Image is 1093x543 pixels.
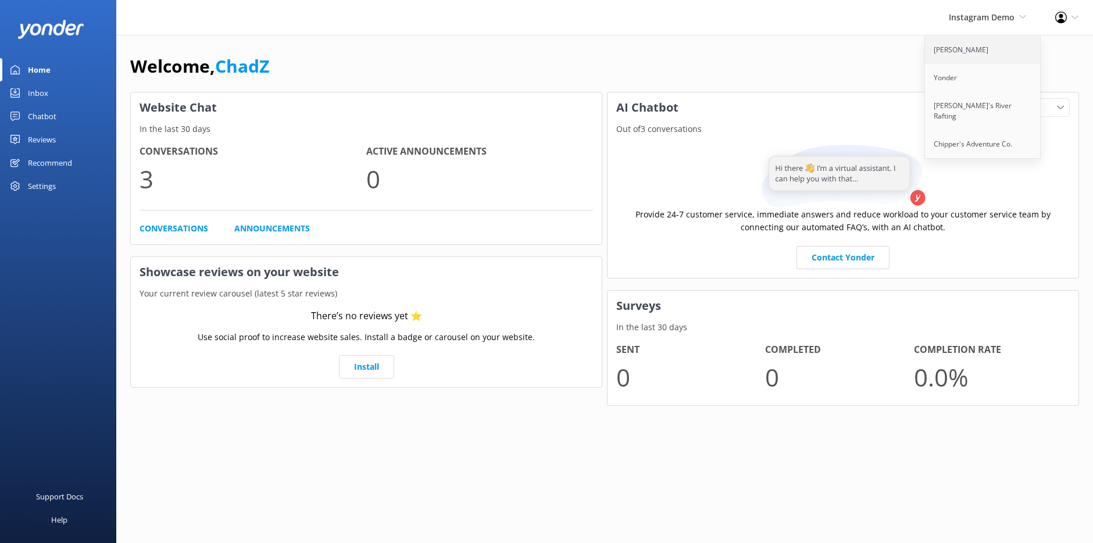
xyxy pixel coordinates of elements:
p: 3 [140,159,366,198]
img: assistant... [759,145,927,208]
h3: Surveys [608,291,1078,321]
p: In the last 30 days [608,321,1078,334]
span: Instagram Demo [949,12,1015,23]
p: Out of 3 conversations [608,123,1078,135]
img: yonder-white-logo.png [17,20,84,39]
div: Help [51,508,67,531]
a: Install [339,355,394,378]
div: Home [28,58,51,81]
div: Reviews [28,128,56,151]
a: Yonder [925,64,1041,92]
div: Inbox [28,81,48,105]
div: Settings [28,174,56,198]
p: In the last 30 days [131,123,602,135]
a: Conversations [140,222,208,235]
a: Chipper's Adventure Co. [925,130,1041,158]
a: [PERSON_NAME]'s River Rafting [925,92,1041,130]
h4: Sent [616,342,765,358]
p: Use social proof to increase website sales. Install a badge or carousel on your website. [198,331,535,344]
p: 0 [366,159,593,198]
div: Chatbot [28,105,56,128]
h3: AI Chatbot [608,92,687,123]
h1: Welcome, [130,52,269,80]
a: [PERSON_NAME] [925,36,1041,64]
h3: Website Chat [131,92,602,123]
h3: Showcase reviews on your website [131,257,602,287]
div: Recommend [28,151,72,174]
a: ChadZ [215,54,269,78]
div: There’s no reviews yet ⭐ [311,309,422,324]
h4: Completion Rate [914,342,1063,358]
a: Contact Yonder [796,246,890,269]
p: Provide 24-7 customer service, immediate answers and reduce workload to your customer service tea... [616,208,1070,234]
p: 0.0 % [914,358,1063,396]
p: 0 [765,358,914,396]
a: Announcements [234,222,310,235]
h4: Active Announcements [366,144,593,159]
h4: Completed [765,342,914,358]
p: Your current review carousel (latest 5 star reviews) [131,287,602,300]
h4: Conversations [140,144,366,159]
div: Support Docs [36,485,83,508]
p: 0 [616,358,765,396]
